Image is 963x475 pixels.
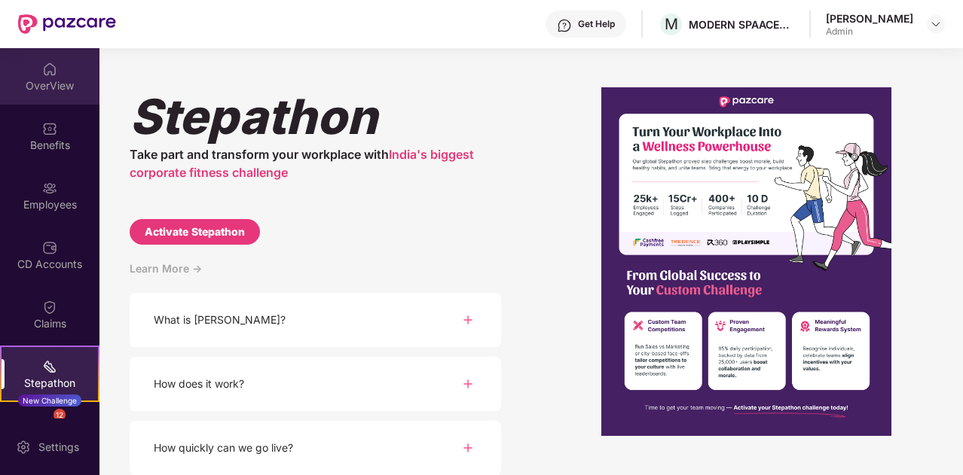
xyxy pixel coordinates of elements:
[145,224,245,240] div: Activate Stepathon
[42,181,57,196] img: svg+xml;base64,PHN2ZyBpZD0iRW1wbG95ZWVzIiB4bWxucz0iaHR0cDovL3d3dy53My5vcmcvMjAwMC9zdmciIHdpZHRoPS...
[130,87,501,145] div: Stepathon
[42,300,57,315] img: svg+xml;base64,PHN2ZyBpZD0iQ2xhaW0iIHhtbG5zPSJodHRwOi8vd3d3LnczLm9yZy8yMDAwL3N2ZyIgd2lkdGg9IjIwIi...
[154,376,244,392] div: How does it work?
[2,376,98,391] div: Stepathon
[130,260,501,293] div: Learn More ->
[459,439,477,457] img: svg+xml;base64,PHN2ZyBpZD0iUGx1cy0zMngzMiIgeG1sbnM9Imh0dHA6Ly93d3cudzMub3JnLzIwMDAvc3ZnIiB3aWR0aD...
[18,394,81,406] div: New Challenge
[930,18,942,30] img: svg+xml;base64,PHN2ZyBpZD0iRHJvcGRvd24tMzJ4MzIiIHhtbG5zPSJodHRwOi8vd3d3LnczLm9yZy8yMDAwL3N2ZyIgd2...
[154,312,286,328] div: What is [PERSON_NAME]?
[16,440,31,455] img: svg+xml;base64,PHN2ZyBpZD0iU2V0dGluZy0yMHgyMCIgeG1sbnM9Imh0dHA6Ly93d3cudzMub3JnLzIwMDAvc3ZnIiB3aW...
[42,359,57,374] img: svg+xml;base64,PHN2ZyB4bWxucz0iaHR0cDovL3d3dy53My5vcmcvMjAwMC9zdmciIHdpZHRoPSIyMSIgaGVpZ2h0PSIyMC...
[53,409,66,421] div: 12
[826,26,913,38] div: Admin
[826,11,913,26] div: [PERSON_NAME]
[42,121,57,136] img: svg+xml;base64,PHN2ZyBpZD0iQmVuZWZpdHMiIHhtbG5zPSJodHRwOi8vd3d3LnczLm9yZy8yMDAwL3N2ZyIgd2lkdGg9Ij...
[130,145,501,181] div: Take part and transform your workplace with
[665,15,678,33] span: M
[459,311,477,329] img: svg+xml;base64,PHN2ZyBpZD0iUGx1cy0zMngzMiIgeG1sbnM9Imh0dHA6Ly93d3cudzMub3JnLzIwMDAvc3ZnIiB3aWR0aD...
[459,375,477,393] img: svg+xml;base64,PHN2ZyBpZD0iUGx1cy0zMngzMiIgeG1sbnM9Imh0dHA6Ly93d3cudzMub3JnLzIwMDAvc3ZnIiB3aWR0aD...
[578,18,615,30] div: Get Help
[689,17,794,32] div: MODERN SPAACES VENTURES
[18,14,116,34] img: New Pazcare Logo
[154,440,293,456] div: How quickly can we go live?
[557,18,572,33] img: svg+xml;base64,PHN2ZyBpZD0iSGVscC0zMngzMiIgeG1sbnM9Imh0dHA6Ly93d3cudzMub3JnLzIwMDAvc3ZnIiB3aWR0aD...
[42,62,57,77] img: svg+xml;base64,PHN2ZyBpZD0iSG9tZSIgeG1sbnM9Imh0dHA6Ly93d3cudzMub3JnLzIwMDAvc3ZnIiB3aWR0aD0iMjAiIG...
[42,240,57,255] img: svg+xml;base64,PHN2ZyBpZD0iQ0RfQWNjb3VudHMiIGRhdGEtbmFtZT0iQ0QgQWNjb3VudHMiIHhtbG5zPSJodHRwOi8vd3...
[34,440,84,455] div: Settings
